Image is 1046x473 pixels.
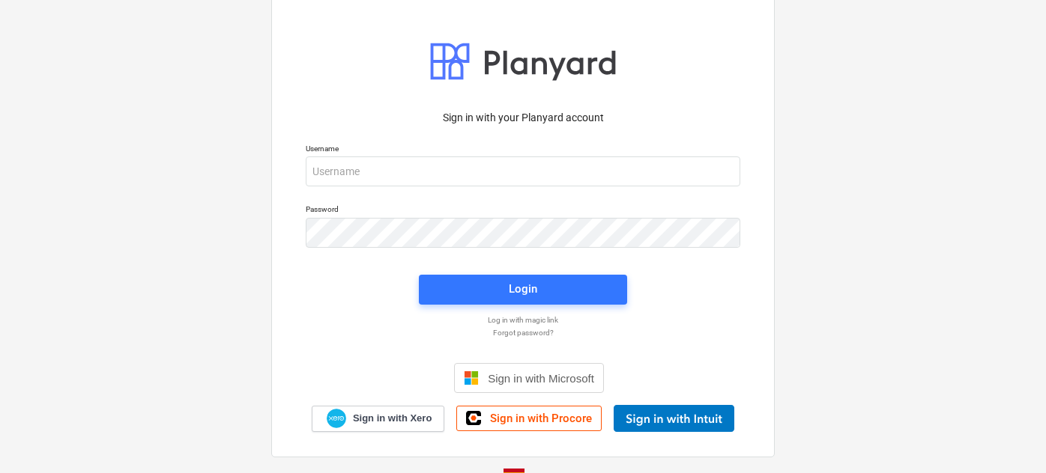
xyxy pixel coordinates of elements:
[298,328,748,338] a: Forgot password?
[306,144,740,156] p: Username
[306,156,740,186] input: Username
[298,315,748,325] a: Log in with magic link
[456,406,602,431] a: Sign in with Procore
[353,412,432,425] span: Sign in with Xero
[509,279,537,299] div: Login
[306,204,740,217] p: Password
[312,406,445,432] a: Sign in with Xero
[464,370,479,385] img: Microsoft logo
[419,275,627,305] button: Login
[306,110,740,126] p: Sign in with your Planyard account
[327,409,346,429] img: Xero logo
[490,412,592,425] span: Sign in with Procore
[488,372,594,385] span: Sign in with Microsoft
